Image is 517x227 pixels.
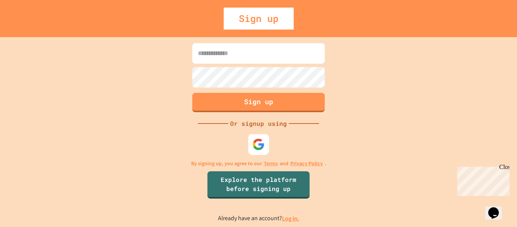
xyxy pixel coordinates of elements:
button: Sign up [192,93,325,112]
div: Sign up [224,8,294,30]
p: By signing up, you agree to our and . [191,160,326,168]
iframe: chat widget [454,164,509,196]
p: Already have an account? [218,214,299,223]
div: Or signup using [228,119,289,128]
a: Terms [264,160,278,168]
img: google-icon.svg [252,138,265,150]
a: Privacy Policy [290,160,323,168]
a: Explore the platform before signing up [207,171,310,199]
iframe: chat widget [485,197,509,219]
a: Log in. [282,214,299,222]
div: Chat with us now!Close [3,3,52,48]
